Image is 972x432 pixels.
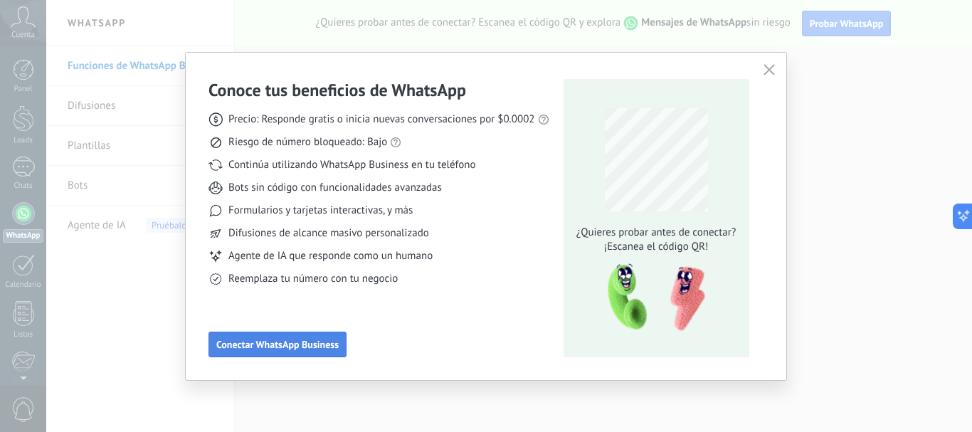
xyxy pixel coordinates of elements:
[208,332,347,357] button: Conectar WhatsApp Business
[208,79,466,101] h3: Conoce tus beneficios de WhatsApp
[228,135,387,149] span: Riesgo de número bloqueado: Bajo
[572,226,740,240] span: ¿Quieres probar antes de conectar?
[228,249,433,263] span: Agente de IA que responde como un humano
[596,260,708,336] img: qr-pic-1x.png
[228,158,475,172] span: Continúa utilizando WhatsApp Business en tu teléfono
[228,226,429,241] span: Difusiones de alcance masivo personalizado
[228,181,442,195] span: Bots sin código con funcionalidades avanzadas
[228,112,535,127] span: Precio: Responde gratis o inicia nuevas conversaciones por $0.0002
[572,240,740,254] span: ¡Escanea el código QR!
[228,204,413,218] span: Formularios y tarjetas interactivas, y más
[216,339,339,349] span: Conectar WhatsApp Business
[228,272,398,286] span: Reemplaza tu número con tu negocio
